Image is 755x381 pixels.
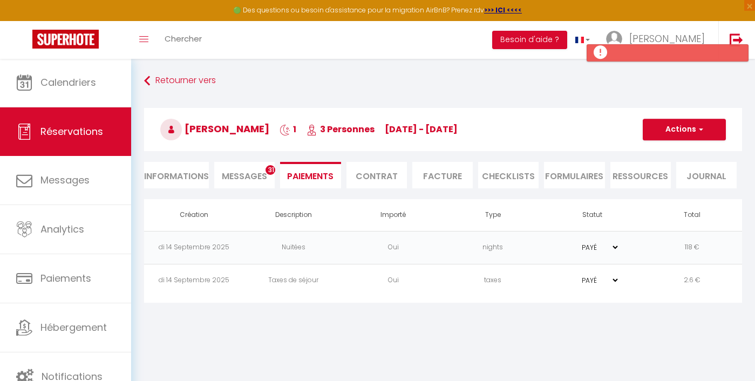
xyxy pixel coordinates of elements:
span: Messages [222,170,267,182]
span: Calendriers [40,76,96,89]
td: Oui [343,231,443,264]
th: Type [443,199,543,231]
th: Importé [343,199,443,231]
img: ... [606,31,622,47]
button: Actions [643,119,726,140]
span: [PERSON_NAME] [160,122,269,135]
a: Chercher [157,21,210,59]
li: Facture [412,162,473,188]
li: Journal [676,162,737,188]
td: 2.6 € [642,264,742,297]
button: Besoin d'aide ? [492,31,567,49]
img: Super Booking [32,30,99,49]
li: CHECKLISTS [478,162,539,188]
li: Ressources [610,162,671,188]
span: Messages [40,173,90,187]
li: Contrat [346,162,407,188]
a: Retourner vers [144,71,742,91]
td: 118 € [642,231,742,264]
span: Chercher [165,33,202,44]
td: di 14 Septembre 2025 [144,264,244,297]
a: ... [PERSON_NAME] [598,21,718,59]
th: Statut [543,199,643,231]
td: Oui [343,264,443,297]
span: Paiements [40,271,91,285]
td: Nuitées [244,231,344,264]
li: Paiements [280,162,341,188]
span: Réservations [40,125,103,138]
span: Analytics [40,222,84,236]
td: di 14 Septembre 2025 [144,231,244,264]
span: 1 [280,123,296,135]
span: [DATE] - [DATE] [385,123,458,135]
th: Description [244,199,344,231]
li: Informations [144,162,209,188]
img: logout [730,33,743,46]
th: Total [642,199,742,231]
li: FORMULAIRES [544,162,604,188]
th: Création [144,199,244,231]
span: Hébergement [40,321,107,334]
td: nights [443,231,543,264]
span: 3 Personnes [307,123,375,135]
td: Taxes de séjour [244,264,344,297]
td: taxes [443,264,543,297]
span: [PERSON_NAME] [629,32,705,45]
a: >>> ICI <<<< [484,5,522,15]
span: 31 [266,165,275,175]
